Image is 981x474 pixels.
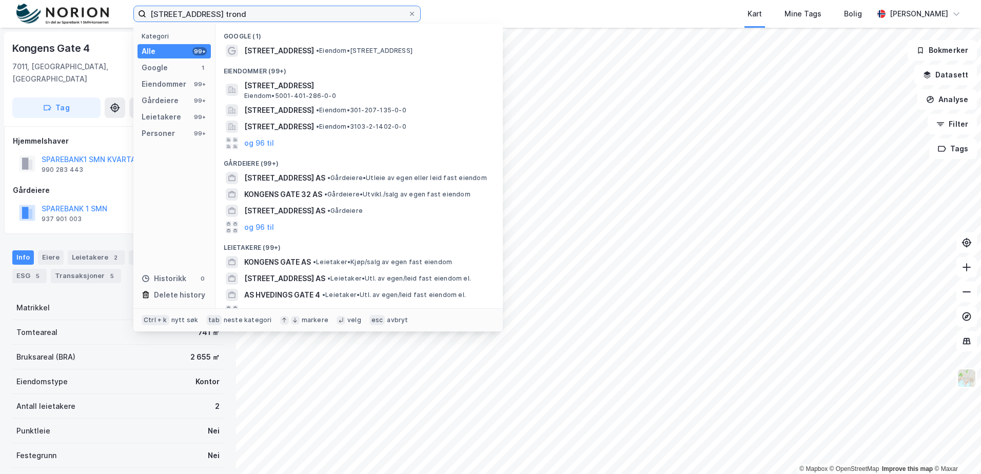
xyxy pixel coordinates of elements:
div: Punktleie [16,425,50,437]
div: Eiendomstype [16,376,68,388]
span: [STREET_ADDRESS] [244,121,314,133]
span: • [316,123,319,130]
a: OpenStreetMap [830,465,879,472]
div: 99+ [192,96,207,105]
div: Datasett [129,250,167,265]
div: Kongens Gate 4 [12,40,92,56]
div: Historikk [142,272,186,285]
span: Eiendom • 3103-2-1402-0-0 [316,123,406,131]
button: Datasett [914,65,977,85]
div: Gårdeiere [13,184,223,196]
div: Eiere [38,250,64,265]
span: • [327,174,330,182]
div: Kart [748,8,762,20]
div: Info [12,250,34,265]
button: Tags [929,139,977,159]
div: Alle [142,45,155,57]
div: [PERSON_NAME] [890,8,948,20]
div: velg [347,316,361,324]
button: Analyse [917,89,977,110]
div: Mine Tags [784,8,821,20]
div: 1 [199,64,207,72]
span: KONGENS GATE 32 AS [244,188,322,201]
span: • [313,258,316,266]
span: Gårdeiere • Utvikl./salg av egen fast eiendom [324,190,470,199]
div: Bolig [844,8,862,20]
span: Gårdeiere • Utleie av egen eller leid fast eiendom [327,174,487,182]
span: • [327,207,330,214]
div: 2 655 ㎡ [190,351,220,363]
span: • [316,47,319,54]
div: Kategori [142,32,211,40]
span: Leietaker • Utl. av egen/leid fast eiendom el. [327,274,471,283]
div: Nei [208,425,220,437]
div: neste kategori [224,316,272,324]
div: 2 [110,252,121,263]
div: Delete history [154,289,205,301]
div: Google (1) [215,24,503,43]
div: Eiendommer [142,78,186,90]
div: 99+ [192,113,207,121]
div: nytt søk [171,316,199,324]
div: Matrikkel [16,302,50,314]
div: 5 [32,271,43,281]
div: Kontrollprogram for chat [930,425,981,474]
span: AS HVEDINGS GATE 4 [244,289,320,301]
img: norion-logo.80e7a08dc31c2e691866.png [16,4,109,25]
button: Bokmerker [908,40,977,61]
span: • [316,106,319,114]
span: [STREET_ADDRESS] AS [244,205,325,217]
div: tab [206,315,222,325]
div: Festegrunn [16,449,56,462]
span: [STREET_ADDRESS] [244,80,490,92]
div: 0 [199,274,207,283]
span: [STREET_ADDRESS] AS [244,172,325,184]
span: Eiendom • 5001-401-286-0-0 [244,92,336,100]
span: Eiendom • [STREET_ADDRESS] [316,47,413,55]
div: 7011, [GEOGRAPHIC_DATA], [GEOGRAPHIC_DATA] [12,61,141,85]
div: Antall leietakere [16,400,75,412]
div: Leietakere [142,111,181,123]
span: [STREET_ADDRESS] [244,45,314,57]
button: Tag [12,97,101,118]
div: avbryt [387,316,408,324]
span: Gårdeiere [327,207,363,215]
div: 99+ [192,129,207,137]
span: [STREET_ADDRESS] AS [244,272,325,285]
div: Nei [208,449,220,462]
iframe: Chat Widget [930,425,981,474]
div: 99+ [192,80,207,88]
div: 99+ [192,47,207,55]
span: • [324,190,327,198]
div: 741 ㎡ [198,326,220,339]
div: ESG [12,269,47,283]
div: Gårdeiere (99+) [215,151,503,170]
div: 937 901 003 [42,215,82,223]
div: Tomteareal [16,326,57,339]
span: Eiendom • 301-207-135-0-0 [316,106,406,114]
button: og 96 til [244,221,274,233]
button: Filter [928,114,977,134]
div: Leietakere [68,250,125,265]
div: Bruksareal (BRA) [16,351,75,363]
button: og 96 til [244,305,274,318]
div: markere [302,316,328,324]
span: Leietaker • Kjøp/salg av egen fast eiendom [313,258,452,266]
span: Leietaker • Utl. av egen/leid fast eiendom el. [322,291,466,299]
div: Transaksjoner [51,269,121,283]
div: 990 283 443 [42,166,83,174]
div: Google [142,62,168,74]
input: Søk på adresse, matrikkel, gårdeiere, leietakere eller personer [146,6,408,22]
div: 5 [107,271,117,281]
div: Hjemmelshaver [13,135,223,147]
div: Gårdeiere [142,94,179,107]
a: Mapbox [799,465,828,472]
div: Ctrl + k [142,315,169,325]
div: Kontor [195,376,220,388]
div: 2 [215,400,220,412]
a: Improve this map [882,465,933,472]
span: [STREET_ADDRESS] [244,104,314,116]
span: • [322,291,325,299]
div: Leietakere (99+) [215,235,503,254]
img: Z [957,368,976,388]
